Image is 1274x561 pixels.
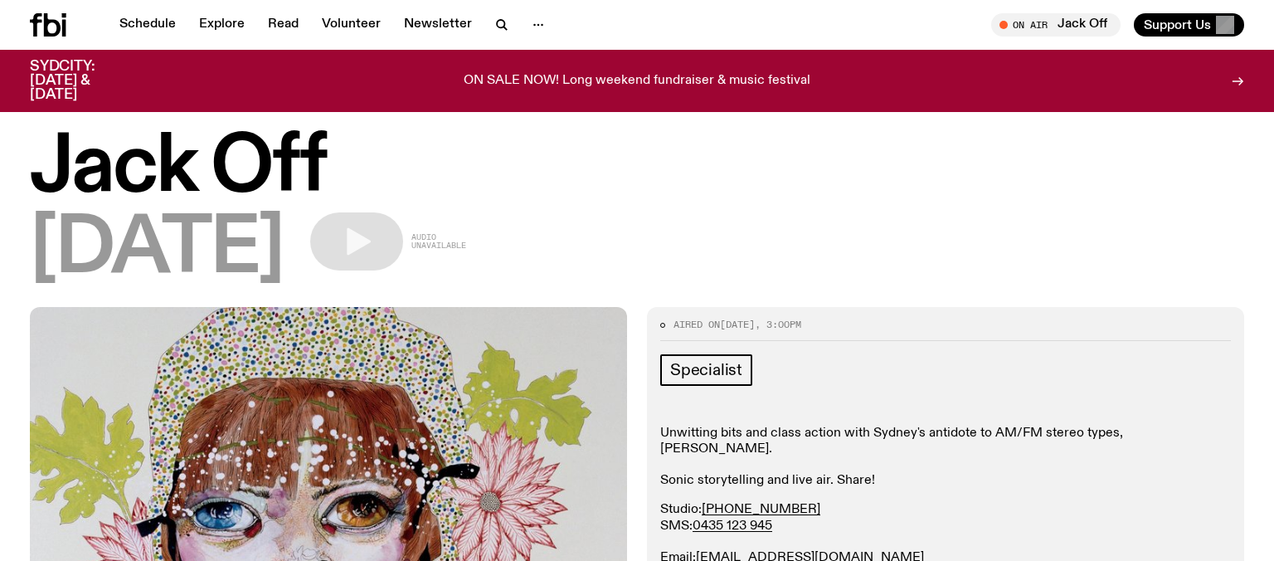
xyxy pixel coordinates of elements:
span: Audio unavailable [411,233,466,250]
a: Explore [189,13,255,37]
a: Volunteer [312,13,391,37]
span: Specialist [670,361,742,379]
a: Read [258,13,309,37]
span: [DATE] [720,318,755,331]
p: ON SALE NOW! Long weekend fundraiser & music festival [464,74,810,89]
h3: SYDCITY: [DATE] & [DATE] [30,60,136,102]
button: On AirJack Off [991,13,1121,37]
a: Newsletter [394,13,482,37]
a: 0435 123 945 [693,520,772,533]
span: Aired on [673,318,720,331]
p: Unwitting bits and class action with Sydney's antidote to AM/FM stereo types, [PERSON_NAME]. Soni... [660,426,1231,490]
a: Schedule [109,13,186,37]
a: [PHONE_NUMBER] [702,503,820,516]
span: Support Us [1144,17,1211,32]
h1: Jack Off [30,131,1244,206]
span: [DATE] [30,212,284,287]
a: Specialist [660,354,752,386]
span: , 3:00pm [755,318,801,331]
button: Support Us [1134,13,1244,37]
